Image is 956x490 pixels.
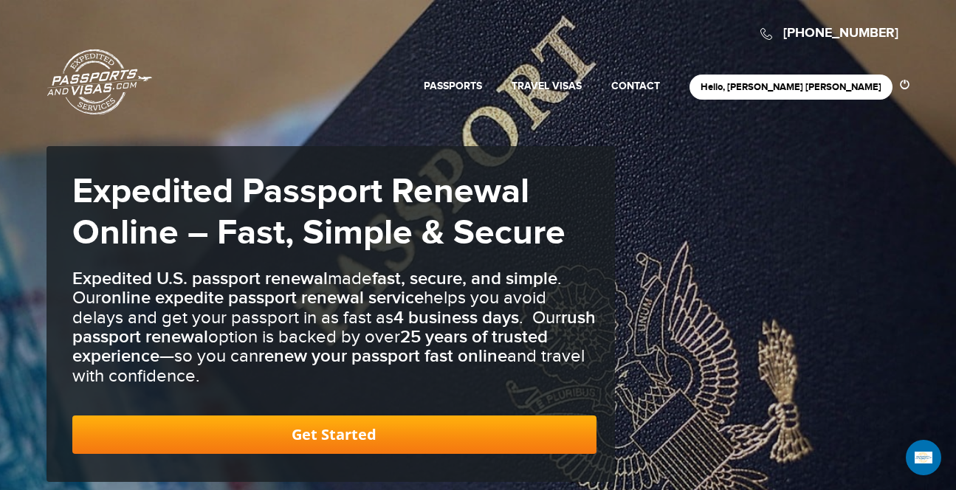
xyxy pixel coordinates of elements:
[424,80,482,92] a: Passports
[906,440,941,475] div: Open Intercom Messenger
[783,25,898,41] a: [PHONE_NUMBER]
[72,170,565,255] strong: Expedited Passport Renewal Online – Fast, Simple & Secure
[72,326,548,367] b: 25 years of trusted experience
[72,269,596,386] h3: made . Our helps you avoid delays and get your passport in as fast as . Our option is backed by o...
[372,268,557,289] b: fast, secure, and simple
[393,307,519,328] b: 4 business days
[72,415,596,454] a: Get Started
[72,268,328,289] b: Expedited U.S. passport renewal
[101,287,424,308] b: online expedite passport renewal service
[258,345,507,367] b: renew your passport fast online
[47,49,152,115] a: Passports & [DOMAIN_NAME]
[512,80,582,92] a: Travel Visas
[701,81,881,93] a: Hello, [PERSON_NAME] [PERSON_NAME]
[611,80,660,92] a: Contact
[72,307,596,348] b: rush passport renewal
